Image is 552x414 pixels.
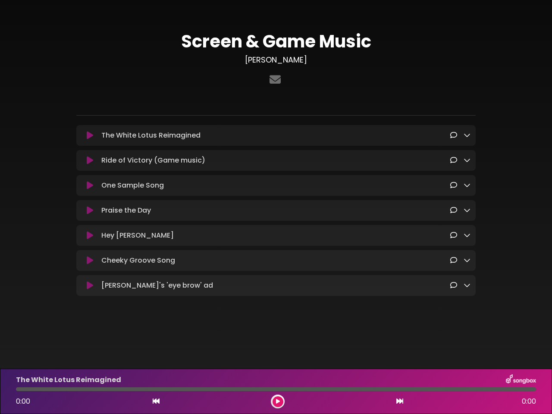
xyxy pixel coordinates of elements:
[101,130,201,141] p: The White Lotus Reimagined
[101,155,205,166] p: Ride of Victory (Game music)
[101,205,151,216] p: Praise the Day
[101,230,174,241] p: Hey [PERSON_NAME]
[101,180,164,191] p: One Sample Song
[76,31,476,52] h1: Screen & Game Music
[101,255,175,266] p: Cheeky Groove Song
[101,280,213,291] p: [PERSON_NAME]'s 'eye brow' ad
[76,55,476,65] h3: [PERSON_NAME]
